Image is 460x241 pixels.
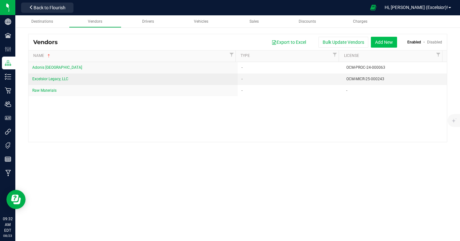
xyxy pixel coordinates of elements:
[267,37,310,48] button: Export to Excel
[241,76,339,82] div: -
[427,40,442,44] a: Disabled
[346,88,443,94] div: -
[5,87,11,94] inline-svg: Retail
[88,19,102,24] span: Vendors
[32,77,68,81] span: Excelsior Legacy, LLC
[34,5,65,10] span: Back to Flourish
[21,3,73,13] button: Back to Flourish
[32,88,57,93] span: Raw Materials
[249,19,259,24] span: Sales
[142,19,154,24] span: Drivers
[5,60,11,66] inline-svg: Distribution
[5,32,11,39] inline-svg: Facilities
[32,65,82,70] span: Adonis [GEOGRAPHIC_DATA]
[344,53,434,58] a: License
[5,142,11,149] inline-svg: Tags
[366,1,380,14] span: Open Ecommerce Menu
[241,65,339,71] div: -
[241,53,331,58] a: Type
[5,19,11,25] inline-svg: Company
[6,190,26,209] iframe: Resource center
[5,46,11,52] inline-svg: Configuration
[5,156,11,162] inline-svg: Reports
[331,51,339,58] a: Filter
[5,128,11,135] inline-svg: Integrations
[31,19,53,24] span: Destinations
[5,101,11,107] inline-svg: Users
[33,39,63,46] div: Vendors
[299,19,316,24] span: Discounts
[241,88,339,94] div: -
[385,5,448,10] span: Hi, [PERSON_NAME] (Excelsior)!
[5,170,11,176] inline-svg: Manufacturing
[33,53,227,58] a: Name
[407,40,421,44] a: Enabled
[353,19,367,24] span: Charges
[346,65,443,71] div: OCM-PROC-24-000063
[3,216,12,233] p: 09:32 AM EDT
[434,51,442,58] a: Filter
[318,37,368,48] button: Bulk Update Vendors
[194,19,208,24] span: Vehicles
[5,74,11,80] inline-svg: Inventory
[228,51,235,58] a: Filter
[5,115,11,121] inline-svg: User Roles
[371,37,397,48] button: Add New
[346,76,443,82] div: OCM-MICR-25-000243
[3,233,12,238] p: 08/23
